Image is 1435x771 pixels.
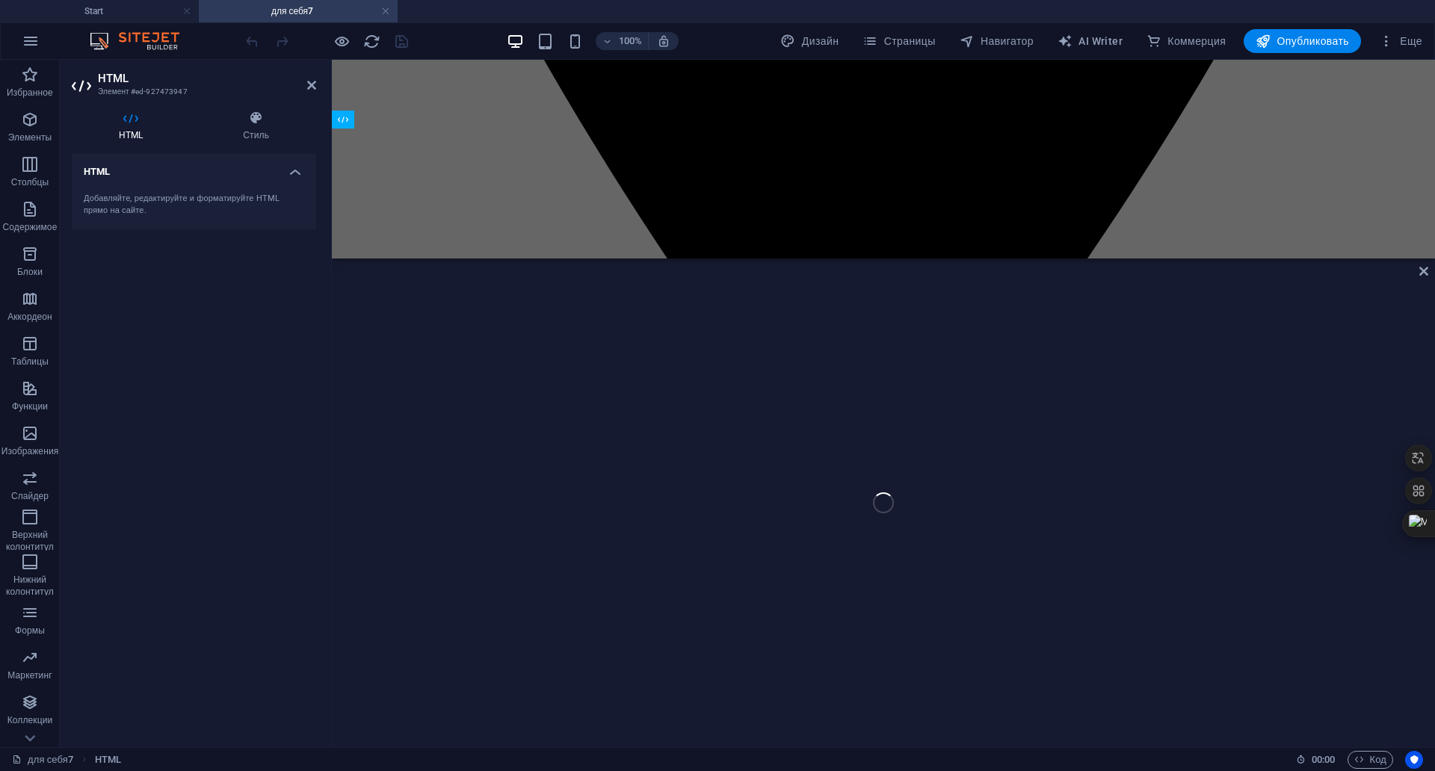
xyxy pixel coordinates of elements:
p: Содержимое [3,221,58,233]
h6: 100% [618,32,642,50]
p: Слайдер [11,490,49,502]
p: Таблицы [11,356,49,368]
p: Маркетинг [7,669,52,681]
span: AI Writer [1058,34,1123,49]
div: Добавляйте, редактируйте и форматируйте HTML прямо на сайте. [84,193,304,217]
button: Еще [1373,29,1428,53]
button: Опубликовать [1244,29,1361,53]
p: Формы [15,625,45,637]
span: Опубликовать [1256,34,1349,49]
span: : [1322,754,1324,765]
i: При изменении размера уровень масштабирования подстраивается автоматически в соответствии с выбра... [657,34,670,48]
nav: breadcrumb [95,751,121,769]
h6: Время сеанса [1296,751,1336,769]
button: Коммерция [1141,29,1232,53]
span: Щелкните, чтобы выбрать. Дважды щелкните, чтобы изменить [95,751,121,769]
h4: для себя7 [199,3,398,19]
p: Изображения [1,445,59,457]
p: Элементы [8,131,52,143]
span: Код [1354,751,1386,769]
span: Навигатор [960,34,1034,49]
p: Функции [12,400,48,412]
span: Еще [1379,34,1422,49]
h4: Стиль [196,111,316,142]
span: 00 00 [1312,751,1335,769]
h2: HTML [98,72,316,85]
h4: HTML [72,111,196,142]
h3: Элемент #ed-927473947 [98,85,286,99]
h4: HTML [72,154,316,181]
span: Дизайн [780,34,839,49]
span: Страницы [862,34,935,49]
button: 100% [596,32,649,50]
p: Столбцы [11,176,49,188]
button: Код [1348,751,1393,769]
i: Перезагрузить страницу [363,33,380,50]
p: Аккордеон [7,311,52,323]
button: Usercentrics [1405,751,1423,769]
div: Дизайн (Ctrl+Alt+Y) [774,29,845,53]
p: Коллекции [7,714,53,726]
button: Нажмите здесь, чтобы выйти из режима предварительного просмотра и продолжить редактирование [333,32,351,50]
button: Дизайн [774,29,845,53]
img: Editor Logo [86,32,198,50]
span: Коммерция [1147,34,1226,49]
p: Блоки [17,266,43,278]
button: Страницы [857,29,941,53]
button: reload [362,32,380,50]
a: Щелкните для отмены выбора. Дважды щелкните, чтобы открыть Страницы [12,751,73,769]
p: Избранное [7,87,53,99]
button: Навигатор [954,29,1040,53]
button: AI Writer [1052,29,1129,53]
